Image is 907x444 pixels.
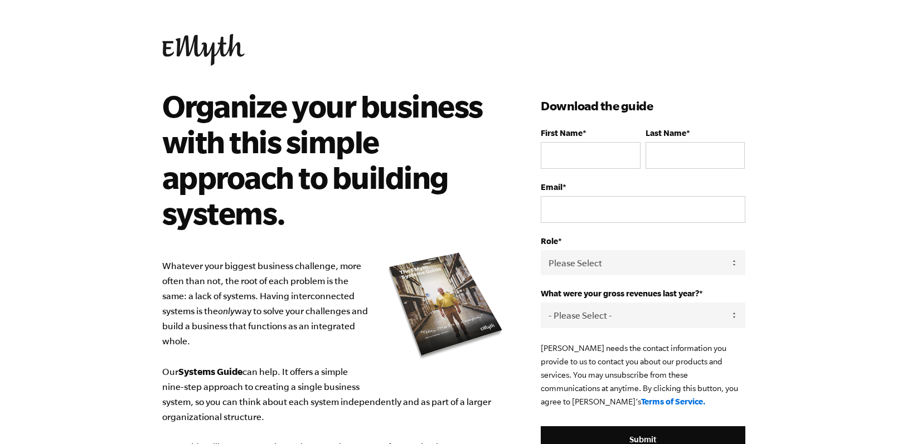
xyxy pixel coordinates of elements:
span: First Name [541,128,583,138]
span: Last Name [646,128,686,138]
span: Role [541,236,558,246]
img: EMyth [162,34,245,66]
img: e-myth systems guide organize your business [385,248,507,363]
p: [PERSON_NAME] needs the contact information you provide to us to contact you about our products a... [541,341,745,408]
b: Systems Guide [178,366,242,377]
i: only [218,306,235,316]
a: Terms of Service. [641,397,706,406]
span: What were your gross revenues last year? [541,289,699,298]
h3: Download the guide [541,97,745,115]
h2: Organize your business with this simple approach to building systems. [162,88,492,231]
span: Email [541,182,562,192]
